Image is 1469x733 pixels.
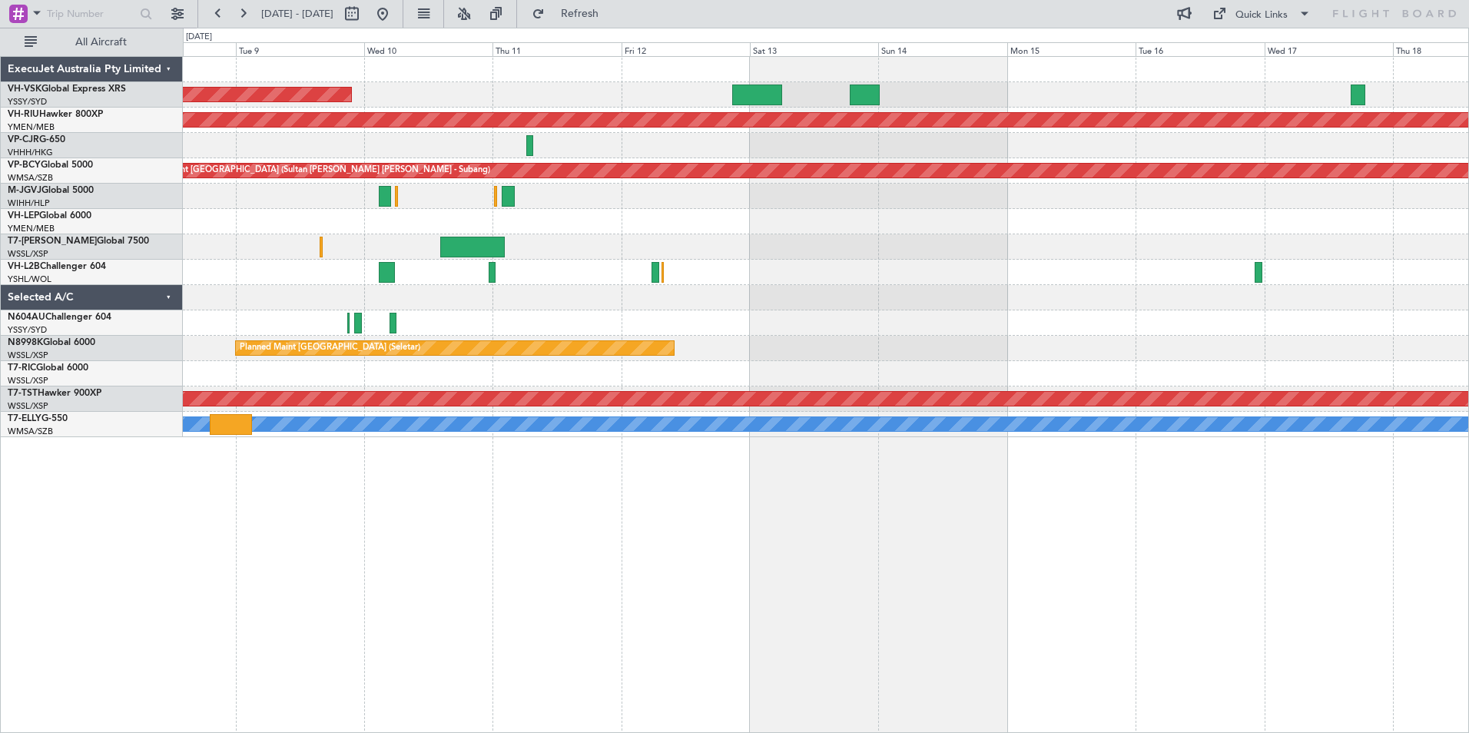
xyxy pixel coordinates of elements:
[8,211,39,221] span: VH-LEP
[8,161,41,170] span: VP-BCY
[8,172,53,184] a: WMSA/SZB
[8,400,48,412] a: WSSL/XSP
[750,42,878,56] div: Sat 13
[8,375,48,386] a: WSSL/XSP
[8,211,91,221] a: VH-LEPGlobal 6000
[8,338,95,347] a: N8998KGlobal 6000
[1136,42,1264,56] div: Tue 16
[8,186,41,195] span: M-JGVJ
[1235,8,1288,23] div: Quick Links
[8,96,47,108] a: YSSY/SYD
[8,313,111,322] a: N604AUChallenger 604
[8,85,41,94] span: VH-VSK
[1265,42,1393,56] div: Wed 17
[8,161,93,170] a: VP-BCYGlobal 5000
[8,135,65,144] a: VP-CJRG-650
[878,42,1006,56] div: Sun 14
[8,350,48,361] a: WSSL/XSP
[8,389,101,398] a: T7-TSTHawker 900XP
[8,274,51,285] a: YSHL/WOL
[8,363,88,373] a: T7-RICGlobal 6000
[8,248,48,260] a: WSSL/XSP
[261,7,333,21] span: [DATE] - [DATE]
[8,262,40,271] span: VH-L2B
[8,197,50,209] a: WIHH/HLP
[8,121,55,133] a: YMEN/MEB
[8,223,55,234] a: YMEN/MEB
[8,324,47,336] a: YSSY/SYD
[8,426,53,437] a: WMSA/SZB
[240,337,420,360] div: Planned Maint [GEOGRAPHIC_DATA] (Seletar)
[8,237,97,246] span: T7-[PERSON_NAME]
[8,186,94,195] a: M-JGVJGlobal 5000
[8,110,103,119] a: VH-RIUHawker 800XP
[492,42,621,56] div: Thu 11
[8,338,43,347] span: N8998K
[186,31,212,44] div: [DATE]
[8,110,39,119] span: VH-RIU
[121,159,490,182] div: Unplanned Maint [GEOGRAPHIC_DATA] (Sultan [PERSON_NAME] [PERSON_NAME] - Subang)
[8,389,38,398] span: T7-TST
[236,42,364,56] div: Tue 9
[1007,42,1136,56] div: Mon 15
[8,135,39,144] span: VP-CJR
[8,85,126,94] a: VH-VSKGlobal Express XRS
[1205,2,1318,26] button: Quick Links
[8,414,68,423] a: T7-ELLYG-550
[17,30,167,55] button: All Aircraft
[622,42,750,56] div: Fri 12
[40,37,162,48] span: All Aircraft
[8,363,36,373] span: T7-RIC
[8,237,149,246] a: T7-[PERSON_NAME]Global 7500
[8,414,41,423] span: T7-ELLY
[8,313,45,322] span: N604AU
[548,8,612,19] span: Refresh
[8,147,53,158] a: VHHH/HKG
[525,2,617,26] button: Refresh
[364,42,492,56] div: Wed 10
[8,262,106,271] a: VH-L2BChallenger 604
[47,2,135,25] input: Trip Number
